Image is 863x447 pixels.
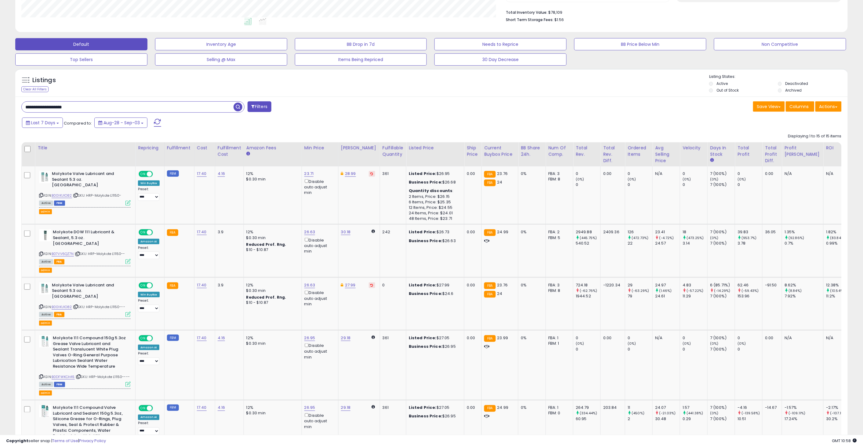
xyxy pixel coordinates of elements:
[39,171,131,205] div: ASIN:
[197,229,207,235] a: 17.40
[785,293,823,299] div: 7.92%
[785,335,819,341] div: N/A
[753,101,785,112] button: Save View
[738,177,746,182] small: (0%)
[167,229,178,236] small: FBA
[628,241,652,246] div: 22
[521,282,541,288] div: 0%
[39,335,51,347] img: 41IQ9EbpATL._SL40_.jpg
[738,145,760,158] div: Total Profit
[628,229,652,235] div: 126
[53,229,127,248] b: Molykote DOW 111 Lubricant & Sealant, 5.3 oz. [GEOGRAPHIC_DATA]
[790,104,809,110] span: Columns
[21,86,49,92] div: Clear All Filters
[467,282,477,288] div: 0.00
[341,405,351,411] a: 29.18
[765,145,779,164] div: Total Profit Diff.
[167,145,192,151] div: Fulfillment
[497,291,502,296] span: 24
[434,38,567,50] button: Needs to Reprice
[785,171,819,176] div: N/A
[52,304,72,310] a: B00IKUIO82
[710,282,735,288] div: 6 (85.71%)
[506,17,554,22] b: Short Term Storage Fees:
[167,170,179,177] small: FBM
[246,235,297,241] div: $0.30 min
[409,335,437,341] b: Listed Price:
[39,282,131,316] div: ASIN:
[576,145,598,158] div: Total Rev.
[409,229,437,235] b: Listed Price:
[683,229,707,235] div: 18
[155,53,287,66] button: Selling @ Max
[738,293,762,299] div: 153.96
[52,282,126,301] b: Molykote Valve Lubricant and Sealant 5.3 oz. [GEOGRAPHIC_DATA]
[830,288,845,293] small: (10.54%)
[467,335,477,341] div: 0.00
[39,259,53,264] span: All listings currently available for purchase on Amazon
[52,374,75,380] a: B0DFWKCH45
[22,118,63,128] button: Last 7 Days
[785,81,808,86] label: Deactivated
[246,151,250,157] small: Amazon Fees.
[484,282,495,289] small: FBA
[39,312,53,317] span: All listings currently available for purchase on Amazon
[655,229,680,235] div: 23.41
[246,295,286,300] b: Reduced Prof. Rng.
[716,88,739,93] label: Out of Stock
[789,235,804,240] small: (92.86%)
[655,171,675,176] div: N/A
[218,405,225,411] a: 4.16
[484,335,495,342] small: FBA
[738,171,762,176] div: 0
[304,335,315,341] a: 26.95
[409,180,459,185] div: $26.68
[409,199,459,205] div: 6 Items, Price: $25.35
[710,341,719,346] small: (0%)
[506,10,548,15] b: Total Inventory Value:
[218,335,225,341] a: 4.16
[246,247,297,253] div: $10 - $10.87
[409,145,462,151] div: Listed Price
[497,282,508,288] span: 23.76
[73,193,121,198] span: | SKU: HRP-Molykote L11150-
[54,312,64,317] span: FBA
[521,335,541,341] div: 0%
[710,347,735,352] div: 7 (100%)
[603,145,622,164] div: Total Rev. Diff.
[197,405,207,411] a: 17.40
[246,176,297,182] div: $0.30 min
[52,251,74,256] a: B07VV6QZ7N
[15,38,147,50] button: Default
[218,171,225,177] a: 4.16
[710,235,719,240] small: (0%)
[246,341,297,346] div: $0.30 min
[341,229,351,235] a: 30.18
[31,120,55,126] span: Last 7 Days
[555,17,564,23] span: $1.56
[152,172,162,177] span: OFF
[628,177,636,182] small: (0%)
[826,171,846,176] div: N/A
[576,341,584,346] small: (0%)
[576,347,600,352] div: 0
[246,171,297,176] div: 12%
[576,282,600,288] div: 724.18
[467,229,477,235] div: 0.00
[54,201,65,206] span: FBM
[548,282,568,288] div: FBA: 3
[628,282,652,288] div: 29
[826,293,851,299] div: 11.2%
[738,347,762,352] div: 0
[409,291,459,296] div: $24.6
[710,182,735,187] div: 7 (100%)
[655,145,677,164] div: Avg Selling Price
[167,282,178,289] small: FBA
[683,171,707,176] div: 0
[738,241,762,246] div: 3.78
[52,438,78,444] a: Terms of Use
[709,74,848,80] p: Listing States:
[38,145,133,151] div: Title
[548,176,568,182] div: FBM: 8
[138,239,159,244] div: Amazon AI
